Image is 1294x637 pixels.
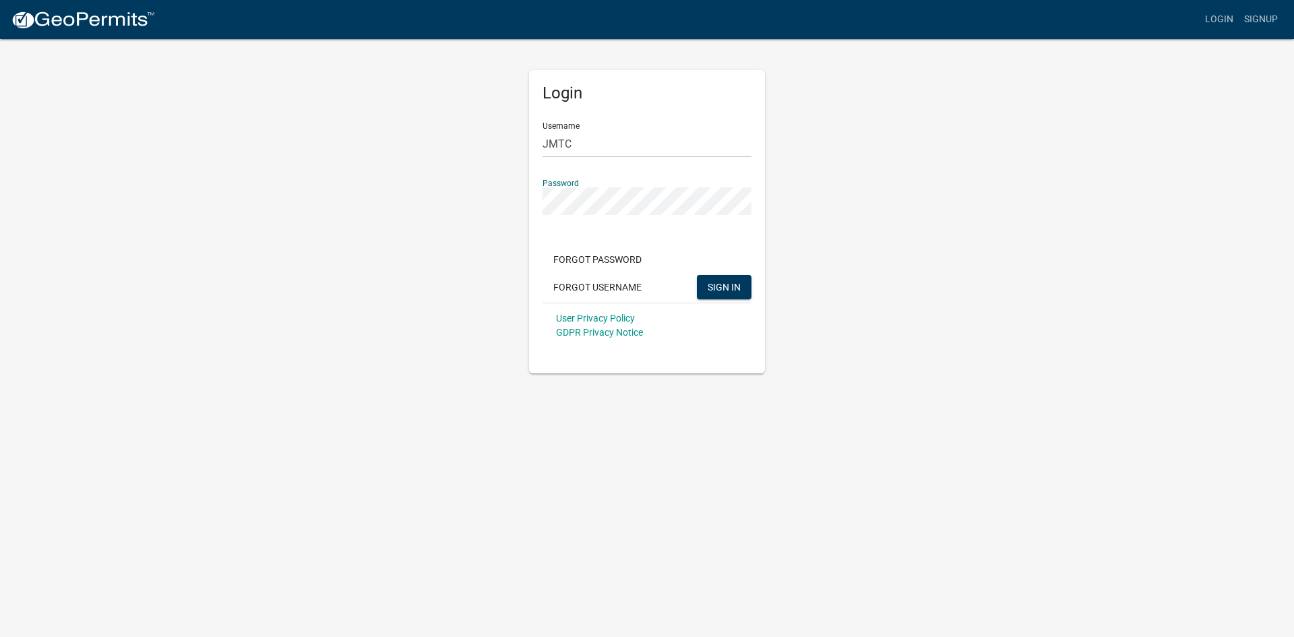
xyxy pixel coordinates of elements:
span: SIGN IN [708,281,741,292]
a: User Privacy Policy [556,313,635,324]
button: Forgot Username [543,275,652,299]
button: SIGN IN [697,275,751,299]
a: Signup [1239,7,1283,32]
h5: Login [543,84,751,103]
a: GDPR Privacy Notice [556,327,643,338]
button: Forgot Password [543,247,652,272]
a: Login [1200,7,1239,32]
